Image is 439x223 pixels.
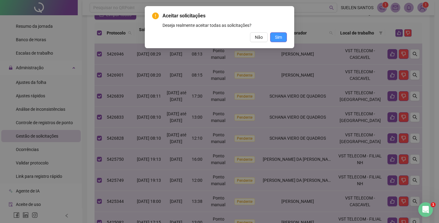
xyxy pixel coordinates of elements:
button: Sim [270,32,287,42]
span: Não [255,34,263,41]
span: Aceitar solicitações [162,12,287,20]
span: 1 [431,202,436,207]
div: Deseja realmente aceitar todas as solicitações? [162,22,287,29]
iframe: Intercom live chat [418,202,433,217]
span: Sim [275,34,282,41]
button: Não [250,32,268,42]
span: exclamation-circle [152,13,159,19]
